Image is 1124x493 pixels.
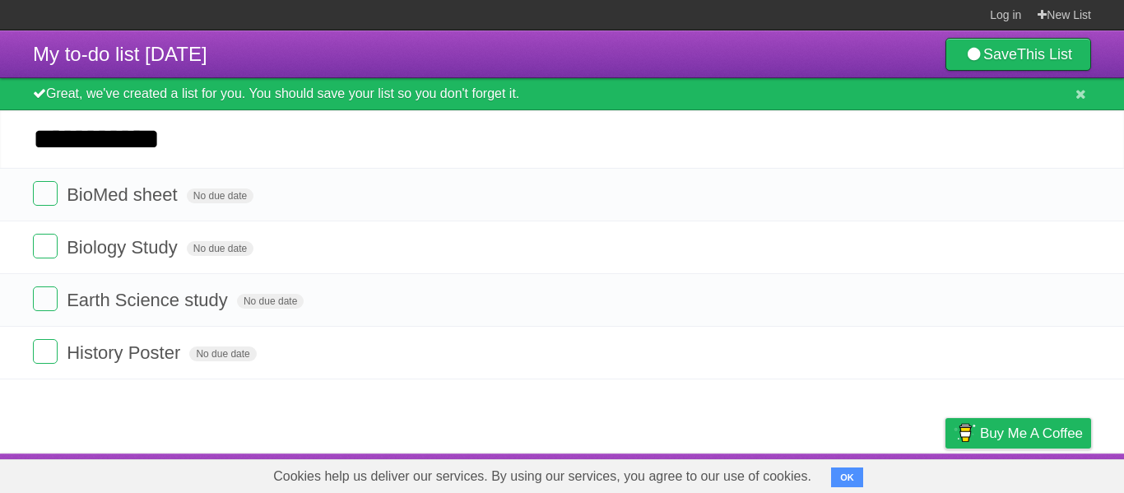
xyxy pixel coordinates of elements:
[33,286,58,311] label: Done
[33,234,58,258] label: Done
[187,241,253,256] span: No due date
[67,184,182,205] span: BioMed sheet
[257,460,828,493] span: Cookies help us deliver our services. By using our services, you agree to our use of cookies.
[189,346,256,361] span: No due date
[33,181,58,206] label: Done
[980,419,1083,448] span: Buy me a coffee
[987,458,1091,489] a: Suggest a feature
[954,419,976,447] img: Buy me a coffee
[924,458,967,489] a: Privacy
[945,38,1091,71] a: SaveThis List
[727,458,761,489] a: About
[945,418,1091,449] a: Buy me a coffee
[67,290,232,310] span: Earth Science study
[33,339,58,364] label: Done
[187,188,253,203] span: No due date
[781,458,848,489] a: Developers
[33,43,207,65] span: My to-do list [DATE]
[237,294,304,309] span: No due date
[1017,46,1072,63] b: This List
[831,467,863,487] button: OK
[67,342,184,363] span: History Poster
[868,458,904,489] a: Terms
[67,237,182,258] span: Biology Study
